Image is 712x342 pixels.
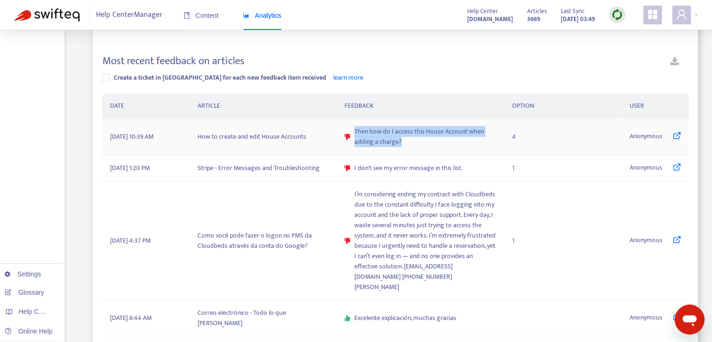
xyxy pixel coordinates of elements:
[611,9,623,21] img: sync.dc5367851b00ba804db3.png
[110,132,153,142] span: [DATE] 10:39 AM
[354,189,497,292] span: I’m considering ending my contract with Cloudbeds due to the constant difficulty I face logging i...
[467,14,513,24] a: [DOMAIN_NAME]
[467,6,498,16] span: Help Center
[647,9,658,20] span: appstore
[676,9,687,20] span: user
[184,12,190,19] span: book
[190,155,337,182] td: Stripe - Error Messages and Troubleshooting
[527,6,547,16] span: Articles
[5,327,52,335] a: Online Help
[344,238,351,244] span: dislike
[337,93,505,119] th: FEEDBACK
[110,163,149,173] span: [DATE] 1:20 PM
[243,12,250,19] span: area-chart
[96,6,162,24] span: Help Center Manager
[14,8,80,22] img: Swifteq
[102,55,244,67] h4: Most recent feedback on articles
[110,313,151,323] span: [DATE] 8:44 AM
[5,270,41,278] a: Settings
[622,93,689,119] th: USER
[344,134,351,140] span: dislike
[630,163,662,174] span: Anonymous
[512,163,514,173] span: 1
[630,131,662,142] span: Anonymous
[354,126,497,147] span: Then how do I access this House Account when adding a charge?
[190,182,337,300] td: Como você pode fazer o logon no PMS da Cloudbeds através da conta do Google?
[630,235,662,246] span: Anonymous
[630,312,662,324] span: Anonymous
[344,165,351,171] span: dislike
[512,236,514,246] span: 1
[527,14,540,24] strong: 3669
[512,132,516,142] span: 4
[190,93,337,119] th: ARTICLE
[102,93,190,119] th: DATE
[5,289,44,296] a: Glossary
[243,12,281,19] span: Analytics
[190,119,337,155] td: How to create and edit House Accounts
[505,93,622,119] th: OPTION
[19,308,57,315] span: Help Centers
[184,12,219,19] span: Content
[561,6,585,16] span: Last Sync
[354,163,462,173] span: I don't see my error message in this list.
[333,72,363,83] a: learn more
[561,14,595,24] strong: [DATE] 03:49
[344,315,351,321] span: like
[110,236,150,246] span: [DATE] 4:37 PM
[113,72,326,83] span: Create a ticket in [GEOGRAPHIC_DATA] for each new feedback item received
[675,305,705,335] iframe: Botón para iniciar la ventana de mensajería
[354,313,456,323] span: Excelente explicación, muchas gracias
[190,300,337,336] td: Correo electrónico - Todo lo que [PERSON_NAME]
